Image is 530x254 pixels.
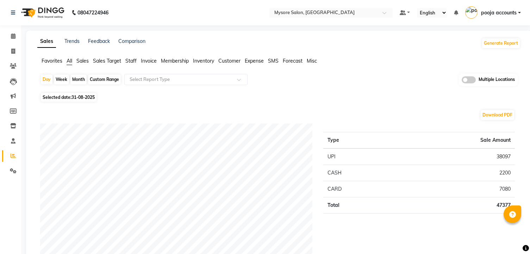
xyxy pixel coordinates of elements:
th: Type [323,132,394,148]
span: pooja accounts [481,9,517,17]
th: Sale Amount [394,132,515,148]
span: Forecast [283,58,303,64]
span: Invoice [141,58,157,64]
span: Sales Target [93,58,121,64]
span: Selected date: [41,93,96,102]
td: 38097 [394,148,515,165]
span: Membership [161,58,189,64]
span: 31-08-2025 [71,95,95,100]
div: Day [41,75,52,84]
td: UPI [323,148,394,165]
span: Multiple Locations [479,76,515,83]
div: Month [70,75,87,84]
td: 7080 [394,181,515,197]
td: 47377 [394,197,515,213]
span: Inventory [193,58,214,64]
span: Staff [125,58,137,64]
div: Custom Range [88,75,121,84]
td: CARD [323,181,394,197]
iframe: chat widget [500,226,523,247]
span: Expense [245,58,264,64]
a: Trends [64,38,80,44]
img: logo [18,3,66,23]
td: CASH [323,165,394,181]
span: SMS [268,58,279,64]
a: Comparison [118,38,145,44]
td: 2200 [394,165,515,181]
span: Misc [307,58,317,64]
span: All [67,58,72,64]
a: Feedback [88,38,110,44]
a: Sales [37,35,56,48]
span: Sales [76,58,89,64]
b: 08047224946 [77,3,108,23]
div: Week [54,75,69,84]
td: Total [323,197,394,213]
button: Generate Report [482,38,520,48]
span: Customer [218,58,241,64]
button: Download PDF [481,110,514,120]
img: pooja accounts [465,6,478,19]
span: Favorites [42,58,62,64]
